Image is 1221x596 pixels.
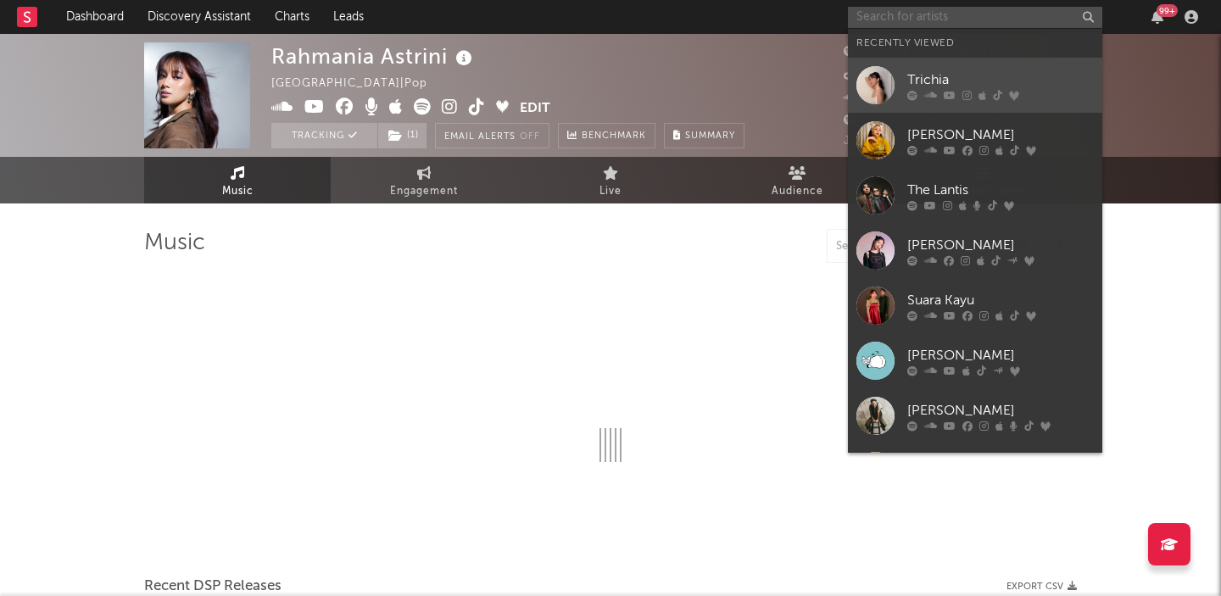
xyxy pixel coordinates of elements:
span: Benchmark [582,126,646,147]
span: Live [599,181,622,202]
div: 99 + [1157,4,1178,17]
button: 99+ [1151,10,1163,24]
a: Music [144,157,331,203]
a: Suara Kayu [848,278,1102,333]
span: Engagement [390,181,458,202]
button: (1) [378,123,427,148]
div: [GEOGRAPHIC_DATA] | Pop [271,74,447,94]
button: Email AlertsOff [435,123,549,148]
div: The Lantis [907,180,1094,200]
em: Off [520,132,540,142]
span: Summary [685,131,735,141]
a: [PERSON_NAME] [848,223,1102,278]
div: Suara Kayu [907,290,1094,310]
a: [PERSON_NAME] [848,388,1102,443]
input: Search by song name or URL [828,240,1006,253]
span: ( 1 ) [377,123,427,148]
a: Audience [704,157,890,203]
span: Audience [772,181,823,202]
div: Rahmania Astrini [271,42,477,70]
a: The Lantis [848,168,1102,223]
span: 190,245 [844,47,909,58]
input: Search for artists [848,7,1102,28]
a: [PERSON_NAME] [848,333,1102,388]
span: Jump Score: 49.2 [844,136,944,147]
div: [PERSON_NAME] [907,125,1094,145]
a: Benchmark [558,123,655,148]
div: [PERSON_NAME] [907,400,1094,421]
a: Live [517,157,704,203]
button: Edit [520,98,550,120]
a: Adikara [848,443,1102,499]
span: 198,862 Monthly Listeners [844,115,1013,126]
div: Trichia [907,70,1094,90]
span: Music [222,181,254,202]
button: Tracking [271,123,377,148]
div: [PERSON_NAME] [907,345,1094,365]
a: Engagement [331,157,517,203]
span: 107,400 [844,70,910,81]
div: [PERSON_NAME] [907,235,1094,255]
button: Summary [664,123,744,148]
button: Export CSV [1006,582,1077,592]
a: [PERSON_NAME] [848,113,1102,168]
div: Recently Viewed [856,33,1094,53]
a: Trichia [848,58,1102,113]
span: 844 [844,92,886,103]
